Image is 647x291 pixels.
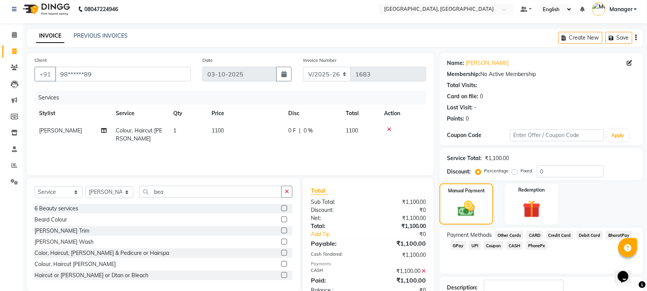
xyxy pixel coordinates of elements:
img: _cash.svg [453,199,480,218]
span: Debit Card [576,231,603,240]
button: Create New [558,32,603,44]
span: Credit Card [546,231,574,240]
label: Date [202,57,213,64]
label: Percentage [484,167,509,174]
div: Discount: [447,168,471,176]
div: ₹1,100.00 [368,214,432,222]
label: Client [34,57,47,64]
span: 1100 [346,127,358,134]
th: Disc [284,105,341,122]
span: PhonePe [526,241,548,250]
label: Invoice Number [303,57,337,64]
span: [PERSON_NAME] [39,127,82,134]
div: ₹1,100.00 [368,267,432,275]
div: Coupon Code [447,131,510,139]
span: Coupon [484,241,504,250]
th: Stylist [34,105,111,122]
img: Manager [592,2,606,16]
label: Manual Payment [448,187,485,194]
th: Service [111,105,169,122]
div: Total: [305,222,369,230]
span: BharatPay [606,231,632,240]
div: Card on file: [447,93,479,101]
span: CASH [506,241,523,250]
div: 0 [480,93,483,101]
div: ₹1,100.00 [368,239,432,248]
input: Enter Offer / Coupon Code [510,129,604,141]
span: Manager [609,5,632,13]
span: Other Cards [495,231,524,240]
div: Discount: [305,206,369,214]
img: _gift.svg [517,198,546,220]
div: Membership: [447,70,481,78]
iframe: chat widget [615,260,639,283]
div: Colour, Haircut [PERSON_NAME] [34,260,116,268]
div: ₹1,100.00 [368,222,432,230]
span: GPay [450,241,466,250]
div: Total Visits: [447,81,478,89]
div: ₹1,100.00 [485,154,509,162]
div: ₹1,100.00 [368,251,432,259]
a: PREVIOUS INVOICES [74,32,128,39]
div: ₹0 [368,206,432,214]
span: 0 F [288,127,296,135]
div: 0 [466,115,469,123]
th: Action [379,105,426,122]
div: Last Visit: [447,104,473,112]
div: Color, Haircut, [PERSON_NAME] & Pedicure or Hairspa [34,249,169,257]
span: | [299,127,301,135]
div: Payable: [305,239,369,248]
th: Qty [169,105,207,122]
span: Total [311,187,328,195]
a: INVOICE [36,29,64,43]
div: - [475,104,477,112]
span: 0 % [304,127,313,135]
span: 1 [173,127,176,134]
button: +91 [34,67,56,81]
th: Total [341,105,379,122]
div: Sub Total: [305,198,369,206]
span: UPI [469,241,481,250]
button: Apply [607,130,629,141]
div: Points: [447,115,465,123]
span: 1100 [212,127,224,134]
div: Net: [305,214,369,222]
label: Redemption [519,187,545,193]
div: [PERSON_NAME] Wash [34,238,94,246]
div: ₹0 [379,230,432,238]
div: ₹1,100.00 [368,276,432,285]
div: Service Total: [447,154,482,162]
input: Search by Name/Mobile/Email/Code [55,67,191,81]
div: Cash Tendered: [305,251,369,259]
div: Name: [447,59,465,67]
th: Price [207,105,284,122]
div: Haircut or [PERSON_NAME] or Dtan or Bleach [34,271,148,279]
div: Beard Colour [34,216,67,224]
span: CARD [527,231,543,240]
div: 6 Beauty services [34,205,78,213]
div: Paid: [305,276,369,285]
span: Colour, Haircut [PERSON_NAME] [116,127,162,142]
div: CASH [305,267,369,275]
input: Search or Scan [139,186,282,198]
a: [PERSON_NAME] [466,59,509,67]
a: Add Tip [305,230,379,238]
label: Fixed [521,167,532,174]
div: Payments [311,261,426,267]
div: ₹1,100.00 [368,198,432,206]
button: Save [606,32,632,44]
div: [PERSON_NAME] Trim [34,227,89,235]
div: No Active Membership [447,70,636,78]
span: Payment Methods [447,231,492,239]
div: Services [35,91,432,105]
